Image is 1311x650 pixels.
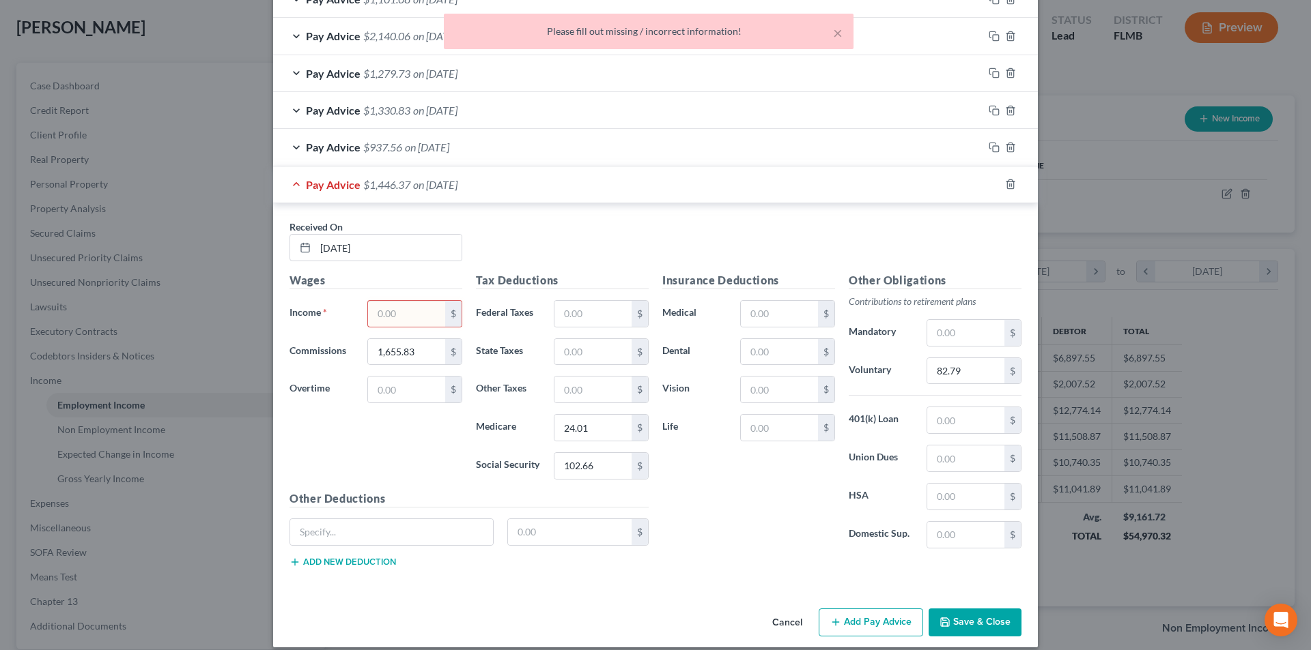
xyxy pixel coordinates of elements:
[927,445,1004,471] input: 0.00
[927,407,1004,433] input: 0.00
[315,235,462,261] input: MM/DD/YYYY
[927,320,1004,346] input: 0.00
[1004,484,1021,509] div: $
[476,272,649,289] h5: Tax Deductions
[508,519,632,545] input: 0.00
[632,415,648,441] div: $
[368,301,445,327] input: 0.00
[283,338,361,366] label: Commissions
[849,295,1021,308] p: Contributions to retirement plans
[455,25,843,38] div: Please fill out missing / incorrect information!
[632,376,648,402] div: $
[290,272,462,289] h5: Wages
[368,339,445,365] input: 0.00
[662,272,835,289] h5: Insurance Deductions
[413,104,457,117] span: on [DATE]
[363,141,402,153] span: $937.56
[818,415,834,441] div: $
[632,453,648,479] div: $
[363,178,410,191] span: $1,446.37
[818,301,834,327] div: $
[363,67,410,80] span: $1,279.73
[1004,407,1021,433] div: $
[413,67,457,80] span: on [DATE]
[469,338,547,366] label: State Taxes
[469,300,547,327] label: Federal Taxes
[761,610,813,637] button: Cancel
[842,483,920,510] label: HSA
[445,376,462,402] div: $
[842,445,920,472] label: Union Dues
[1265,604,1297,636] div: Open Intercom Messenger
[469,414,547,441] label: Medicare
[445,339,462,365] div: $
[363,104,410,117] span: $1,330.83
[306,141,361,153] span: Pay Advice
[819,608,923,637] button: Add Pay Advice
[405,141,449,153] span: on [DATE]
[413,178,457,191] span: on [DATE]
[818,376,834,402] div: $
[818,339,834,365] div: $
[290,519,493,545] input: Specify...
[1004,522,1021,548] div: $
[445,301,462,327] div: $
[469,452,547,479] label: Social Security
[741,376,818,402] input: 0.00
[929,608,1021,637] button: Save & Close
[290,221,343,233] span: Received On
[306,104,361,117] span: Pay Advice
[554,301,632,327] input: 0.00
[290,557,396,567] button: Add new deduction
[655,414,733,441] label: Life
[1004,320,1021,346] div: $
[741,301,818,327] input: 0.00
[554,453,632,479] input: 0.00
[306,178,361,191] span: Pay Advice
[927,522,1004,548] input: 0.00
[290,306,321,318] span: Income
[1004,445,1021,471] div: $
[632,301,648,327] div: $
[283,376,361,403] label: Overtime
[655,338,733,366] label: Dental
[741,339,818,365] input: 0.00
[554,415,632,441] input: 0.00
[368,376,445,402] input: 0.00
[1004,358,1021,384] div: $
[849,272,1021,289] h5: Other Obligations
[632,519,648,545] div: $
[842,407,920,434] label: 401(k) Loan
[842,319,920,346] label: Mandatory
[632,339,648,365] div: $
[741,415,818,441] input: 0.00
[554,339,632,365] input: 0.00
[290,490,649,507] h5: Other Deductions
[842,357,920,385] label: Voluntary
[655,300,733,327] label: Medical
[927,358,1004,384] input: 0.00
[655,376,733,403] label: Vision
[469,376,547,403] label: Other Taxes
[306,67,361,80] span: Pay Advice
[927,484,1004,509] input: 0.00
[833,25,843,41] button: ×
[842,521,920,548] label: Domestic Sup.
[554,376,632,402] input: 0.00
